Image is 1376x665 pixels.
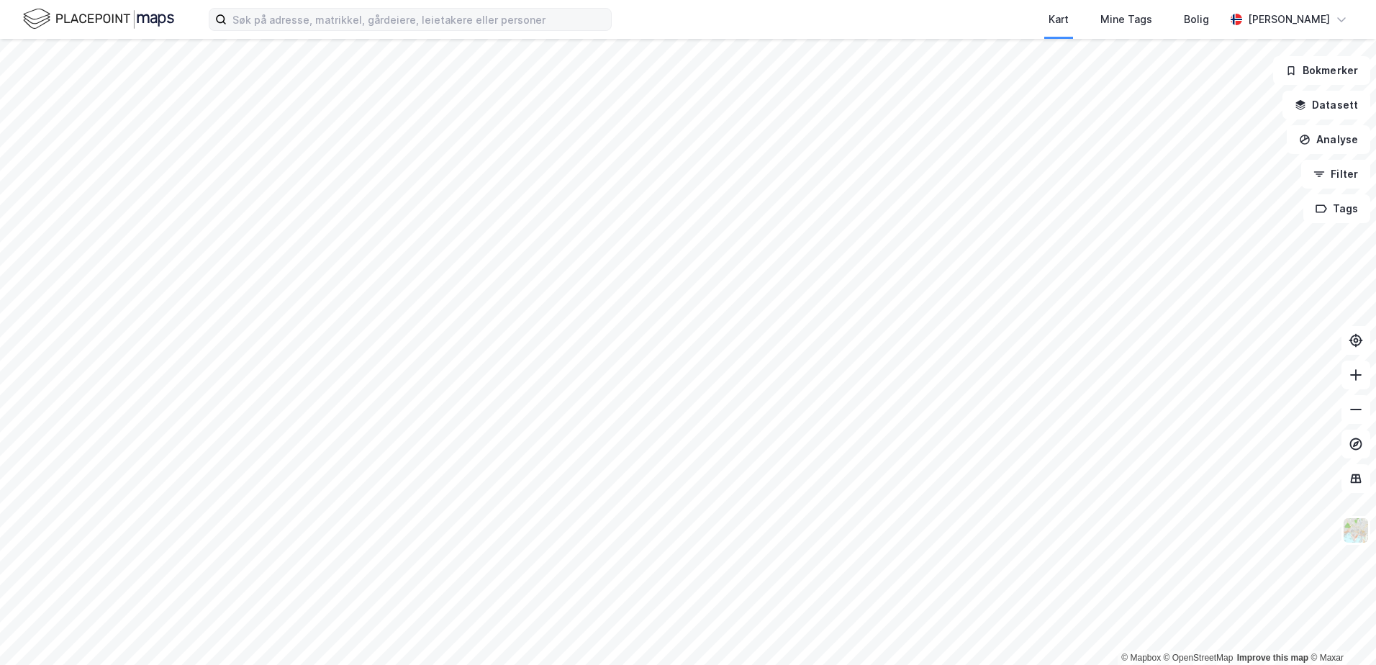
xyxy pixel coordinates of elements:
img: Z [1342,517,1370,544]
button: Tags [1303,194,1370,223]
button: Analyse [1287,125,1370,154]
img: logo.f888ab2527a4732fd821a326f86c7f29.svg [23,6,174,32]
div: [PERSON_NAME] [1248,11,1330,28]
a: Mapbox [1121,653,1161,663]
div: Bolig [1184,11,1209,28]
iframe: Chat Widget [1304,596,1376,665]
a: OpenStreetMap [1164,653,1234,663]
button: Filter [1301,160,1370,189]
a: Improve this map [1237,653,1308,663]
div: Kontrollprogram for chat [1304,596,1376,665]
button: Datasett [1282,91,1370,119]
div: Mine Tags [1100,11,1152,28]
button: Bokmerker [1273,56,1370,85]
div: Kart [1049,11,1069,28]
input: Søk på adresse, matrikkel, gårdeiere, leietakere eller personer [227,9,611,30]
